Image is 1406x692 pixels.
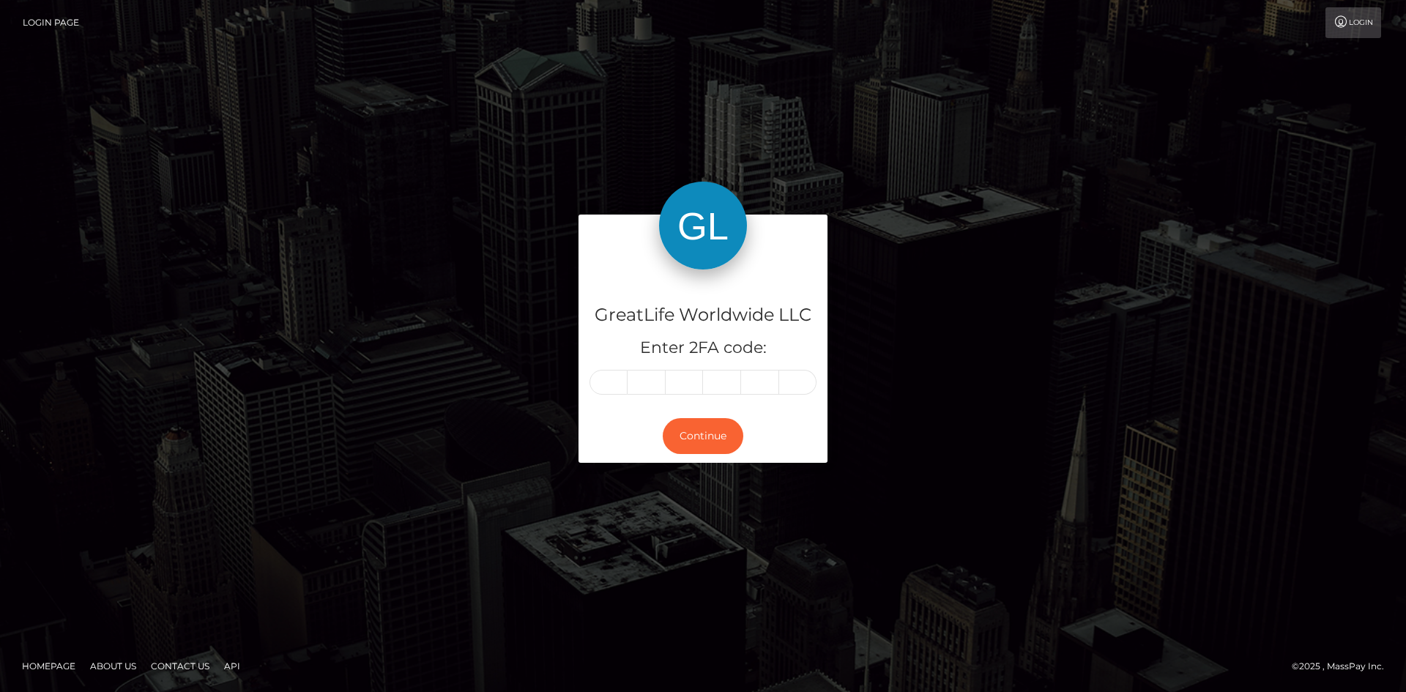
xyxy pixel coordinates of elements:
[16,655,81,677] a: Homepage
[145,655,215,677] a: Contact Us
[663,418,743,454] button: Continue
[1325,7,1381,38] a: Login
[1292,658,1395,674] div: © 2025 , MassPay Inc.
[218,655,246,677] a: API
[84,655,142,677] a: About Us
[23,7,79,38] a: Login Page
[659,182,747,269] img: GreatLife Worldwide LLC
[589,302,817,328] h4: GreatLife Worldwide LLC
[589,337,817,360] h5: Enter 2FA code:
